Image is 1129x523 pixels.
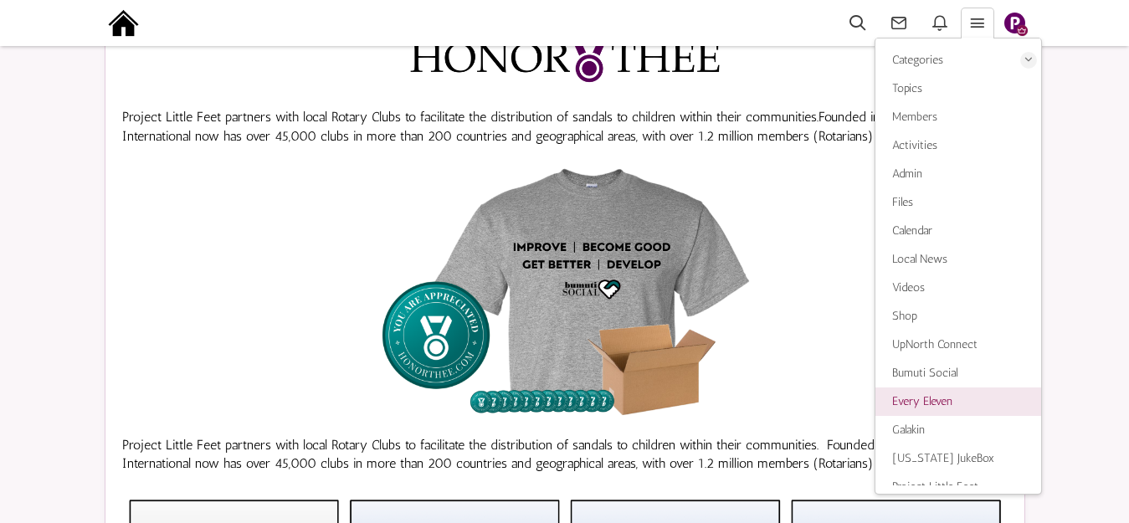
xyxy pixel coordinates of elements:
img: 286758%2F9506293%2FSlide3.png [314,166,816,417]
a: Shop [875,302,1041,331]
span: Files [892,195,913,209]
a: [US_STATE] JukeBox [875,444,1041,473]
span: Topics [892,81,922,95]
a: Admin [875,160,1041,188]
a: Local News [875,245,1041,274]
span: Every Eleven [892,394,952,408]
a: Every Eleven [875,387,1041,416]
a: UpNorth Connect [875,331,1041,359]
span: Galakin [892,423,925,437]
a: Topics [875,74,1041,103]
span: Bumuti Social [892,366,957,380]
span: UpNorth Connect [892,337,978,351]
span: Calendar [892,223,932,238]
span: Videos [892,280,925,295]
span: Shop [892,309,917,323]
a: Files [875,188,1041,217]
a: Galakin [875,416,1041,444]
span: Project Little Feet [892,479,978,494]
span: Project Little Feet partners with local Rotary Clubs to facilitate the distribution of sandals to... [122,109,819,125]
img: output-onlinepngtools%20-%202025-09-15T191211.976.png [105,4,142,42]
a: Calendar [875,217,1041,245]
a: Bumuti Social [875,359,1041,387]
span: Members [892,110,937,124]
a: Activities [875,131,1041,160]
a: Members [875,103,1041,131]
span: Project Little Feet partners with local Rotary Clubs to facilitate the distribution of sandals to... [122,437,976,472]
span: Admin [892,167,922,181]
span: [US_STATE] JukeBox [892,451,994,465]
span: Activities [892,138,937,152]
a: Project Little Feet [875,473,1041,501]
img: Slide1.png [1004,13,1025,33]
a: Categories [875,46,1041,74]
span: Local News [892,252,947,266]
img: 286758%2F9506216%2FHonor+Thee.png [356,27,774,89]
a: Videos [875,274,1041,302]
